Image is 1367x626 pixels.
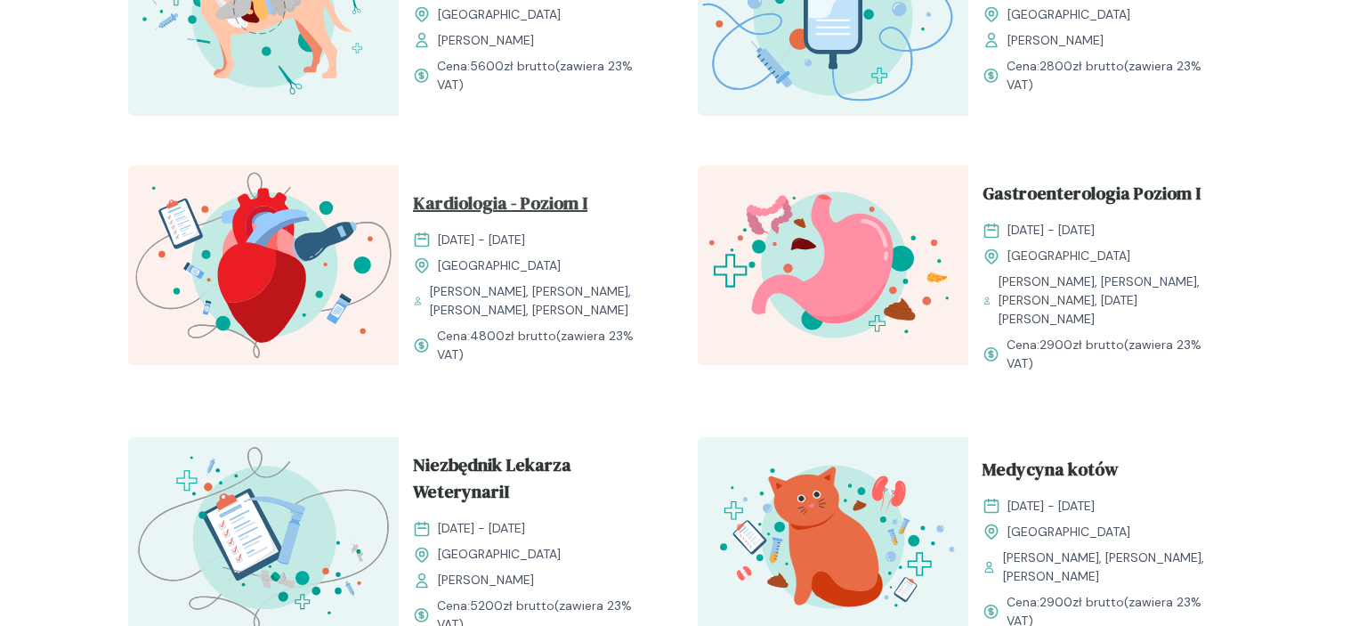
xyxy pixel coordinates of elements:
[698,166,968,365] img: Zpbdlx5LeNNTxNvT_GastroI_T.svg
[430,282,655,320] span: [PERSON_NAME], [PERSON_NAME], [PERSON_NAME], [PERSON_NAME]
[983,180,1225,214] a: Gastroenterologia Poziom I
[438,519,525,538] span: [DATE] - [DATE]
[1007,57,1225,94] span: Cena: (zawiera 23% VAT)
[1007,5,1130,24] span: [GEOGRAPHIC_DATA]
[438,571,534,589] span: [PERSON_NAME]
[1007,336,1225,373] span: Cena: (zawiera 23% VAT)
[128,166,399,365] img: ZpbGfh5LeNNTxNm4_KardioI_T.svg
[438,231,525,249] span: [DATE] - [DATE]
[983,456,1119,490] span: Medycyna kotów
[983,180,1201,214] span: Gastroenterologia Poziom I
[470,328,556,344] span: 4800 zł brutto
[413,190,587,224] span: Kardiologia - Poziom I
[437,327,655,364] span: Cena: (zawiera 23% VAT)
[1039,337,1124,353] span: 2900 zł brutto
[1007,247,1130,265] span: [GEOGRAPHIC_DATA]
[1039,58,1124,74] span: 2800 zł brutto
[1003,549,1225,586] span: [PERSON_NAME], [PERSON_NAME], [PERSON_NAME]
[1007,221,1095,240] span: [DATE] - [DATE]
[1007,31,1104,50] span: [PERSON_NAME]
[999,272,1225,329] span: [PERSON_NAME], [PERSON_NAME], [PERSON_NAME], [DATE][PERSON_NAME]
[1039,594,1124,610] span: 2900 zł brutto
[983,456,1225,490] a: Medycyna kotów
[438,31,534,50] span: [PERSON_NAME]
[437,57,655,94] span: Cena: (zawiera 23% VAT)
[470,58,555,74] span: 5600 zł brutto
[438,545,561,564] span: [GEOGRAPHIC_DATA]
[470,598,554,614] span: 5200 zł brutto
[1007,523,1130,541] span: [GEOGRAPHIC_DATA]
[413,190,655,224] a: Kardiologia - Poziom I
[438,5,561,24] span: [GEOGRAPHIC_DATA]
[1007,497,1095,516] span: [DATE] - [DATE]
[413,451,655,512] a: Niezbędnik Lekarza WeterynariI
[438,256,561,275] span: [GEOGRAPHIC_DATA]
